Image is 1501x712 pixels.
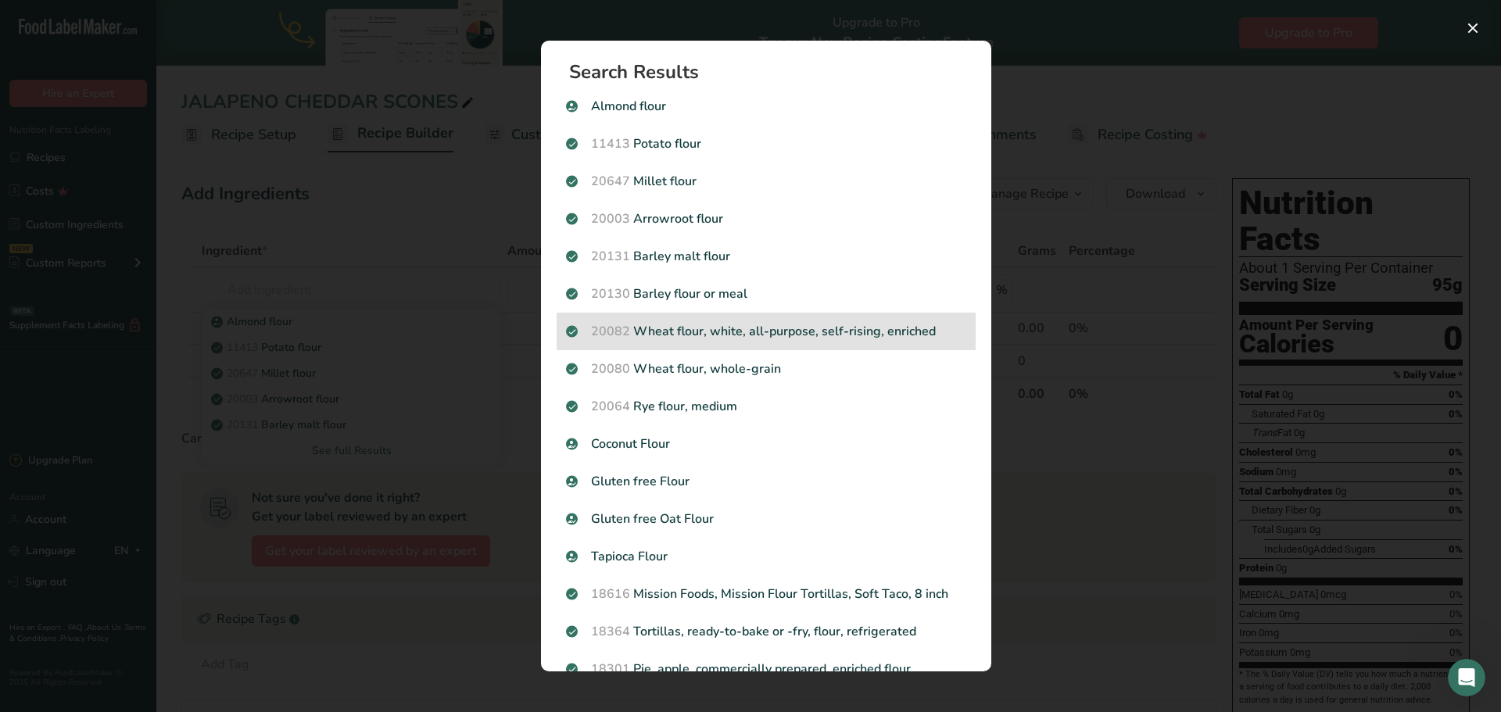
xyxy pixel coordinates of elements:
span: 18301 [591,660,630,678]
span: 20130 [591,285,630,302]
span: 20647 [591,173,630,190]
span: 20131 [591,248,630,265]
p: Gluten free Oat Flour [566,510,966,528]
p: Tapioca Flour [566,547,966,566]
span: 18616 [591,585,630,603]
p: Wheat flour, white, all-purpose, self-rising, enriched [566,322,966,341]
p: Gluten free Flour [566,472,966,491]
span: 18364 [591,623,630,640]
p: Barley flour or meal [566,284,966,303]
p: Tortillas, ready-to-bake or -fry, flour, refrigerated [566,622,966,641]
span: 20082 [591,323,630,340]
span: 20064 [591,398,630,415]
p: Barley malt flour [566,247,966,266]
p: Coconut Flour [566,435,966,453]
p: Pie, apple, commercially prepared, enriched flour [566,660,966,678]
p: Mission Foods, Mission Flour Tortillas, Soft Taco, 8 inch [566,585,966,603]
iframe: Intercom live chat [1448,659,1485,696]
p: Millet flour [566,172,966,191]
p: Rye flour, medium [566,397,966,416]
span: 11413 [591,135,630,152]
p: Potato flour [566,134,966,153]
p: Wheat flour, whole-grain [566,360,966,378]
p: Almond flour [566,97,966,116]
span: 20003 [591,210,630,227]
p: Arrowroot flour [566,209,966,228]
span: 20080 [591,360,630,377]
h1: Search Results [569,63,976,81]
